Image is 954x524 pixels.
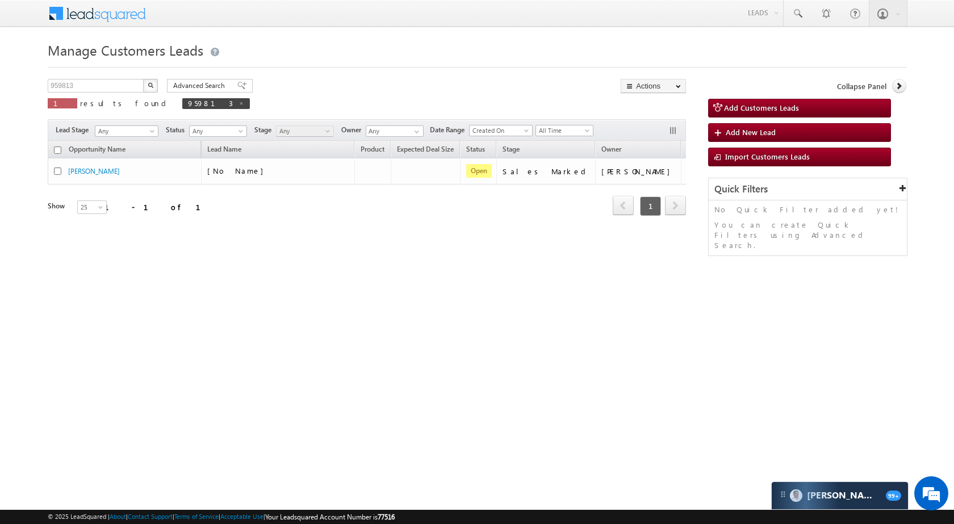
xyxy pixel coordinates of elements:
a: 25 [77,200,107,214]
a: Contact Support [128,513,173,520]
span: Status [166,125,189,135]
a: Any [189,125,247,137]
div: carter-dragCarter[PERSON_NAME]99+ [771,481,909,510]
a: Opportunity Name [63,143,131,158]
span: Manage Customers Leads [48,41,203,59]
span: 1 [53,98,72,108]
span: 99+ [886,491,901,501]
span: 959813 [188,98,233,108]
span: Owner [601,145,621,153]
span: prev [613,196,634,215]
a: Any [95,125,158,137]
span: Opportunity Name [69,145,125,153]
a: Status [461,143,491,158]
div: 1 - 1 of 1 [104,200,214,213]
span: Carter [807,490,880,501]
span: Lead Stage [56,125,93,135]
span: Any [277,126,330,136]
span: All Time [536,125,590,136]
span: Add New Lead [726,127,776,137]
span: Stage [503,145,520,153]
span: Any [95,126,154,136]
img: Search [148,82,153,88]
span: Advanced Search [173,81,228,91]
span: Actions [681,142,715,157]
a: Any [276,125,334,137]
a: About [110,513,126,520]
a: All Time [535,125,593,136]
span: Date Range [430,125,469,135]
a: Stage [497,143,525,158]
span: © 2025 LeadSquared | | | | | [48,512,395,522]
span: next [665,196,686,215]
a: [PERSON_NAME] [68,167,120,175]
span: Import Customers Leads [725,152,810,161]
div: Quick Filters [709,178,907,200]
a: Show All Items [408,126,422,137]
p: You can create Quick Filters using Advanced Search. [714,220,901,250]
a: Acceptable Use [220,513,263,520]
span: Open [466,164,492,178]
button: Actions [621,79,686,93]
span: Owner [341,125,366,135]
span: Your Leadsquared Account Number is [265,513,395,521]
span: 25 [78,202,108,212]
a: Expected Deal Size [391,143,459,158]
p: No Quick Filter added yet! [714,204,901,215]
div: [PERSON_NAME] [601,166,676,177]
span: 1 [640,196,661,216]
input: Check all records [54,146,61,154]
span: results found [80,98,170,108]
span: Product [361,145,384,153]
span: Lead Name [202,143,247,158]
a: Created On [469,125,533,136]
a: prev [613,197,634,215]
img: carter-drag [779,490,788,499]
a: Terms of Service [174,513,219,520]
span: 77516 [378,513,395,521]
div: Show [48,201,68,211]
input: Type to Search [366,125,424,137]
span: [No Name] [207,166,269,175]
span: Collapse Panel [837,81,886,91]
span: Expected Deal Size [397,145,454,153]
a: next [665,197,686,215]
span: Add Customers Leads [724,103,799,112]
span: Stage [254,125,276,135]
div: Sales Marked [503,166,590,177]
span: Any [190,126,244,136]
span: Created On [470,125,529,136]
img: Carter [790,489,802,502]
